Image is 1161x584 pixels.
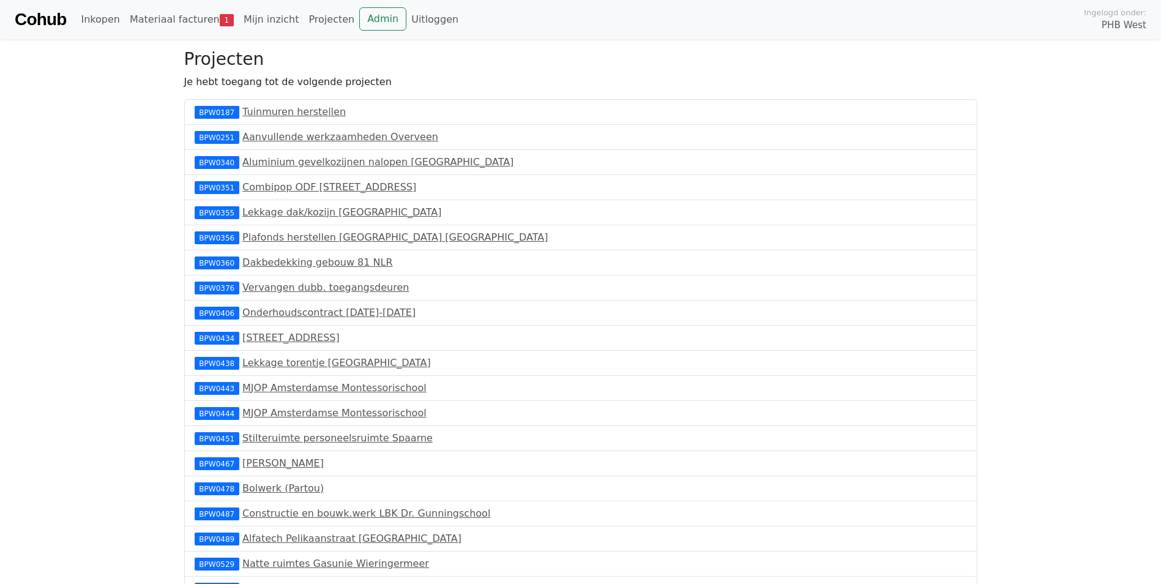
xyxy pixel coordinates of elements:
[242,507,490,519] a: Constructie en bouwk.werk LBK Dr. Gunningschool
[184,49,977,70] h3: Projecten
[195,307,239,319] div: BPW0406
[242,307,416,318] a: Onderhoudscontract [DATE]-[DATE]
[242,106,346,118] a: Tuinmuren herstellen
[76,7,124,32] a: Inkopen
[195,256,239,269] div: BPW0360
[242,457,324,469] a: [PERSON_NAME]
[242,482,324,494] a: Bolwerk (Partou)
[195,482,239,495] div: BPW0478
[125,7,239,32] a: Materiaal facturen1
[242,432,433,444] a: Stilteruimte personeelsruimte Spaarne
[195,206,239,219] div: BPW0355
[242,231,548,243] a: Plafonds herstellen [GEOGRAPHIC_DATA] [GEOGRAPHIC_DATA]
[195,156,239,168] div: BPW0340
[195,282,239,294] div: BPW0376
[195,231,239,244] div: BPW0356
[195,181,239,193] div: BPW0351
[359,7,406,31] a: Admin
[242,382,427,394] a: MJOP Amsterdamse Montessorischool
[195,407,239,419] div: BPW0444
[15,5,66,34] a: Cohub
[242,357,431,369] a: Lekkage torentje [GEOGRAPHIC_DATA]
[304,7,359,32] a: Projecten
[242,131,438,143] a: Aanvullende werkzaamheden Overveen
[242,282,409,293] a: Vervangen dubb. toegangsdeuren
[195,332,239,344] div: BPW0434
[195,382,239,394] div: BPW0443
[242,181,416,193] a: Combipop ODF [STREET_ADDRESS]
[220,14,234,26] span: 1
[242,206,441,218] a: Lekkage dak/kozijn [GEOGRAPHIC_DATA]
[242,332,340,343] a: [STREET_ADDRESS]
[195,432,239,444] div: BPW0451
[1084,7,1146,18] span: Ingelogd onder:
[1102,18,1146,32] span: PHB West
[242,156,513,168] a: Aluminium gevelkozijnen nalopen [GEOGRAPHIC_DATA]
[195,106,239,118] div: BPW0187
[242,407,427,419] a: MJOP Amsterdamse Montessorischool
[195,457,239,470] div: BPW0467
[195,507,239,520] div: BPW0487
[242,256,392,268] a: Dakbedekking gebouw 81 NLR
[242,558,429,569] a: Natte ruimtes Gasunie Wieringermeer
[242,533,461,544] a: Alfatech Pelikaanstraat [GEOGRAPHIC_DATA]
[406,7,463,32] a: Uitloggen
[239,7,304,32] a: Mijn inzicht
[184,75,977,89] p: Je hebt toegang tot de volgende projecten
[195,558,239,570] div: BPW0529
[195,357,239,369] div: BPW0438
[195,533,239,545] div: BPW0489
[195,131,239,143] div: BPW0251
